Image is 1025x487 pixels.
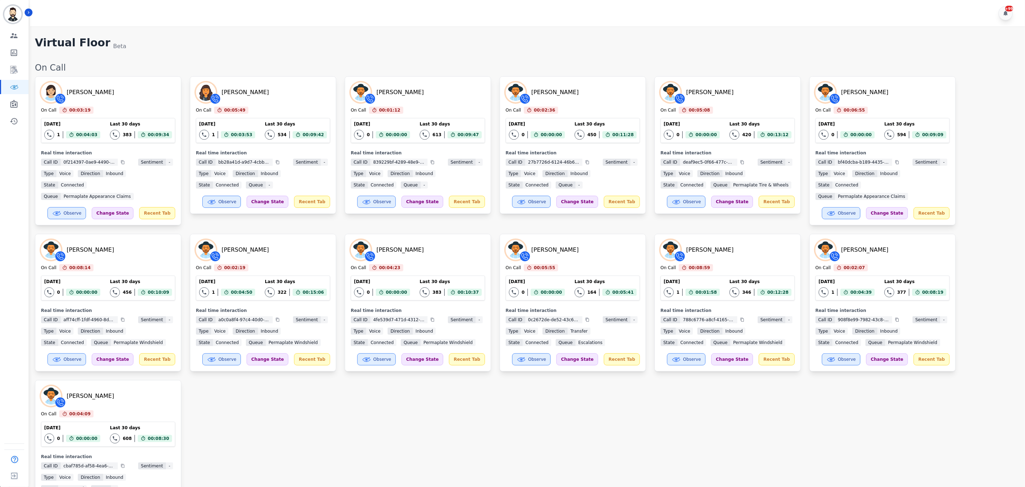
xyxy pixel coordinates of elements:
span: Sentiment [913,159,940,166]
span: Type [351,170,367,177]
span: 00:02:19 [224,264,246,271]
span: Call ID [351,316,370,323]
span: voice [676,328,693,335]
div: [PERSON_NAME] [67,88,114,97]
div: [PERSON_NAME] [222,246,269,254]
span: Sentiment [293,316,321,323]
span: State [41,181,58,189]
span: Call ID [351,159,370,166]
span: inbound [723,328,746,335]
span: aff74cff-1fdf-4960-8d55-0f3b8969acd1 [61,316,118,323]
div: On Call [816,265,831,271]
div: Last 30 days [110,279,172,284]
span: 00:02:36 [534,107,555,114]
span: - [940,316,948,323]
span: connected [213,181,242,189]
div: 456 [123,289,132,295]
span: Direction [852,328,877,335]
span: Queue [91,339,111,346]
span: 00:10:09 [148,289,169,296]
span: 00:05:41 [612,289,634,296]
span: Call ID [816,316,835,323]
div: [DATE] [199,279,255,284]
span: bb28a41d-a9d7-4cbb-ad56-d05f63962c85 [216,159,273,166]
span: voice [521,328,538,335]
div: [DATE] [354,279,410,284]
div: 0 [522,132,525,138]
span: voice [56,328,74,335]
span: Call ID [196,159,216,166]
span: Type [816,170,831,177]
img: Avatar [196,240,216,260]
div: Real time interaction [351,150,485,156]
span: Observe [64,357,81,362]
span: bf40dcba-b189-4435-ae0c-0867e83902de [835,159,892,166]
img: Avatar [661,82,681,102]
div: [PERSON_NAME] [686,246,734,254]
span: Call ID [816,159,835,166]
div: 1 [212,132,215,138]
span: State [816,181,833,189]
div: Last 30 days [575,279,637,284]
div: Last 30 days [884,121,946,127]
span: - [576,181,583,189]
span: Direction [78,170,103,177]
span: 00:09:47 [458,131,479,138]
div: Real time interaction [816,308,950,313]
span: inbound [413,170,436,177]
div: 0 [522,289,525,295]
span: Type [506,328,521,335]
div: Real time interaction [196,308,330,313]
div: [PERSON_NAME] [67,246,114,254]
span: Sentiment [293,159,321,166]
span: Direction [233,170,258,177]
div: On Call [351,107,366,114]
span: Permaplate Appearance Claims [835,193,908,200]
button: Observe [47,207,86,219]
span: inbound [413,328,436,335]
span: 00:01:12 [379,107,400,114]
div: 594 [897,132,906,138]
span: 839229bf-4289-48e9-a48b-96716f98a19c [370,159,428,166]
div: [DATE] [509,279,565,284]
span: Sentiment [603,316,631,323]
img: Avatar [41,386,61,406]
div: 346 [742,289,751,295]
span: inbound [258,170,281,177]
div: 0 [677,132,680,138]
span: Call ID [41,316,61,323]
span: Call ID [661,159,680,166]
div: [DATE] [664,121,720,127]
div: Real time interaction [661,308,795,313]
span: Permaplate Windshield [111,339,166,346]
div: 377 [897,289,906,295]
span: State [661,181,678,189]
span: Call ID [41,159,61,166]
span: Type [41,328,57,335]
img: Bordered avatar [4,6,21,23]
span: Sentiment [603,159,631,166]
button: Observe [822,207,860,219]
div: 450 [587,132,596,138]
span: - [321,316,328,323]
img: Avatar [661,240,681,260]
div: Real time interaction [816,150,950,156]
span: inbound [878,328,901,335]
button: Observe [822,353,860,365]
span: 00:09:42 [303,131,324,138]
span: Sentiment [138,159,166,166]
span: Direction [542,328,567,335]
span: 00:04:23 [379,264,400,271]
div: Last 30 days [420,279,482,284]
div: On Call [506,265,521,271]
span: Direction [852,170,877,177]
span: 00:04:39 [850,289,872,296]
span: 00:00:00 [696,131,717,138]
button: Observe [357,353,396,365]
div: [PERSON_NAME] [531,246,579,254]
span: 00:04:03 [76,131,97,138]
span: 00:00:00 [386,131,407,138]
div: 534 [278,132,287,138]
div: [DATE] [44,121,100,127]
span: connected [678,181,707,189]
